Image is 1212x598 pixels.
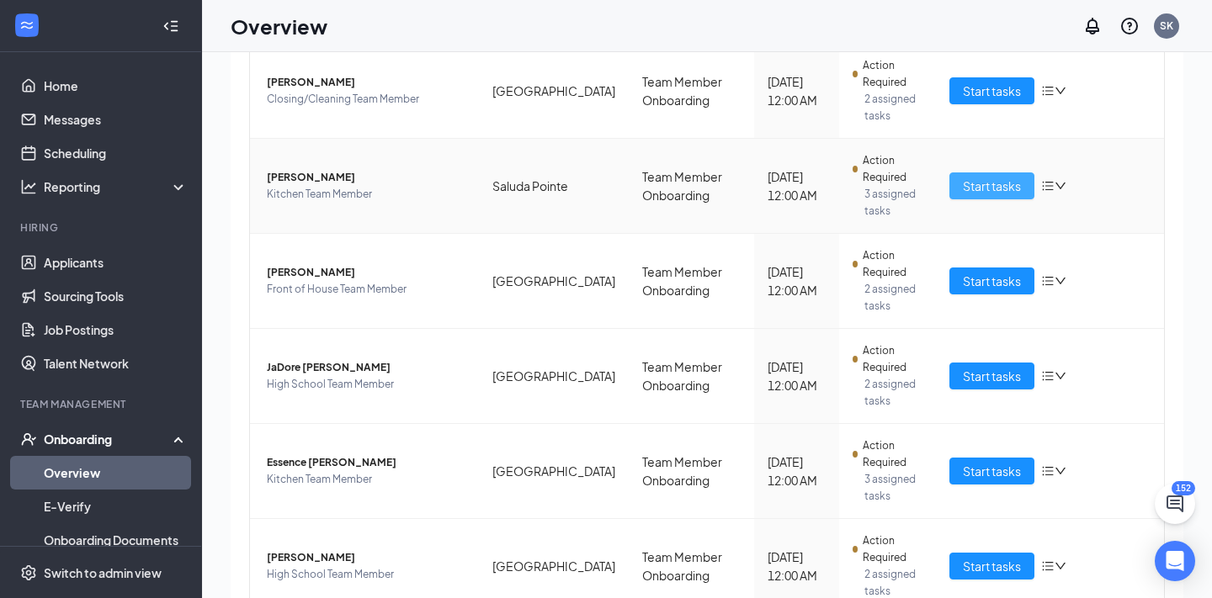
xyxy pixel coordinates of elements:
span: 3 assigned tasks [864,471,922,505]
span: down [1055,560,1066,572]
span: Start tasks [963,177,1021,195]
span: bars [1041,464,1055,478]
a: Home [44,69,188,103]
td: Team Member Onboarding [629,424,754,519]
span: bars [1041,559,1055,573]
span: Closing/Cleaning Team Member [267,91,465,108]
span: Start tasks [963,462,1021,480]
span: Front of House Team Member [267,281,465,298]
span: [PERSON_NAME] [267,169,465,186]
svg: WorkstreamLogo [19,17,35,34]
svg: Analysis [20,178,37,195]
span: down [1055,275,1066,287]
div: Reporting [44,178,189,195]
div: [DATE] 12:00 AM [768,357,827,394]
div: SK [1160,19,1173,33]
button: Start tasks [949,267,1034,294]
div: [DATE] 12:00 AM [768,452,827,490]
span: High School Team Member [267,376,465,393]
button: ChatActive [1155,484,1195,524]
svg: Collapse [162,18,179,34]
button: Start tasks [949,363,1034,389]
div: Open Intercom Messenger [1155,541,1195,581]
span: Start tasks [963,272,1021,290]
span: High School Team Member [267,566,465,583]
button: Start tasks [949,458,1034,484]
span: Action Required [863,342,922,376]
span: down [1055,85,1066,97]
td: Team Member Onboarding [629,329,754,424]
h1: Overview [231,12,327,40]
td: [GEOGRAPHIC_DATA] [479,424,629,519]
span: Action Required [863,152,922,186]
span: Action Required [863,532,922,566]
td: [GEOGRAPHIC_DATA] [479,44,629,139]
span: 3 assigned tasks [864,186,922,220]
span: [PERSON_NAME] [267,549,465,566]
button: Start tasks [949,172,1034,199]
span: Action Required [863,57,922,91]
button: Start tasks [949,77,1034,104]
span: 2 assigned tasks [864,281,922,315]
a: Talent Network [44,347,188,380]
span: JaDore [PERSON_NAME] [267,359,465,376]
span: [PERSON_NAME] [267,74,465,91]
td: Saluda Pointe [479,139,629,234]
a: Job Postings [44,313,188,347]
svg: ChatActive [1165,494,1185,514]
svg: Settings [20,564,37,581]
div: Team Management [20,397,184,411]
span: Start tasks [963,367,1021,385]
span: Kitchen Team Member [267,186,465,203]
div: [DATE] 12:00 AM [768,548,827,585]
a: Scheduling [44,136,188,170]
span: 2 assigned tasks [864,376,922,410]
div: [DATE] 12:00 AM [768,262,827,299]
span: [PERSON_NAME] [267,264,465,281]
span: bars [1041,369,1055,383]
div: [DATE] 12:00 AM [768,72,827,109]
td: [GEOGRAPHIC_DATA] [479,329,629,424]
td: Team Member Onboarding [629,44,754,139]
span: Action Required [863,247,922,281]
div: Hiring [20,220,184,235]
td: Team Member Onboarding [629,139,754,234]
span: down [1055,180,1066,192]
span: Kitchen Team Member [267,471,465,488]
span: down [1055,370,1066,382]
a: Onboarding Documents [44,523,188,557]
div: [DATE] 12:00 AM [768,167,827,204]
a: Applicants [44,246,188,279]
span: bars [1041,274,1055,288]
td: Team Member Onboarding [629,234,754,329]
span: Start tasks [963,82,1021,100]
span: down [1055,465,1066,477]
span: 2 assigned tasks [864,91,922,124]
button: Start tasks [949,553,1034,579]
svg: Notifications [1082,16,1103,36]
svg: QuestionInfo [1119,16,1140,36]
span: Action Required [863,437,922,471]
div: Onboarding [44,431,173,447]
div: Switch to admin view [44,564,162,581]
svg: UserCheck [20,431,37,447]
span: Essence [PERSON_NAME] [267,454,465,471]
span: bars [1041,179,1055,193]
div: 152 [1172,481,1195,495]
td: [GEOGRAPHIC_DATA] [479,234,629,329]
a: Overview [44,456,188,490]
span: bars [1041,84,1055,98]
span: Start tasks [963,557,1021,575]
a: Messages [44,103,188,136]
a: Sourcing Tools [44,279,188,313]
a: E-Verify [44,490,188,523]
